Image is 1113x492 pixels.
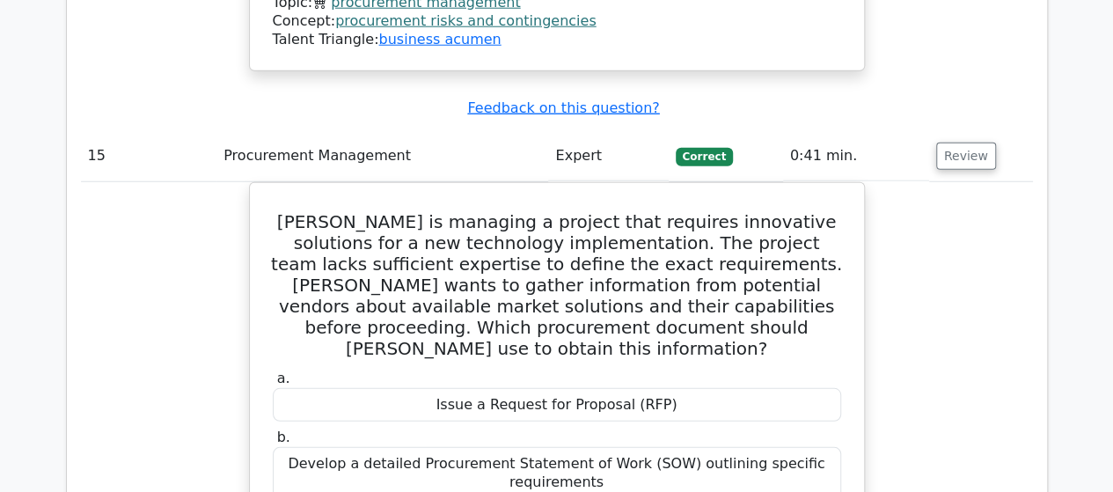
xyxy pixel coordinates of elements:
[783,131,929,181] td: 0:41 min.
[81,131,217,181] td: 15
[271,211,843,359] h5: [PERSON_NAME] is managing a project that requires innovative solutions for a new technology imple...
[548,131,668,181] td: Expert
[467,99,659,116] a: Feedback on this question?
[936,143,996,170] button: Review
[277,370,290,386] span: a.
[277,429,290,445] span: b.
[676,148,733,165] span: Correct
[378,31,501,48] a: business acumen
[216,131,548,181] td: Procurement Management
[335,12,597,29] a: procurement risks and contingencies
[273,12,841,31] div: Concept:
[273,388,841,422] div: Issue a Request for Proposal (RFP)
